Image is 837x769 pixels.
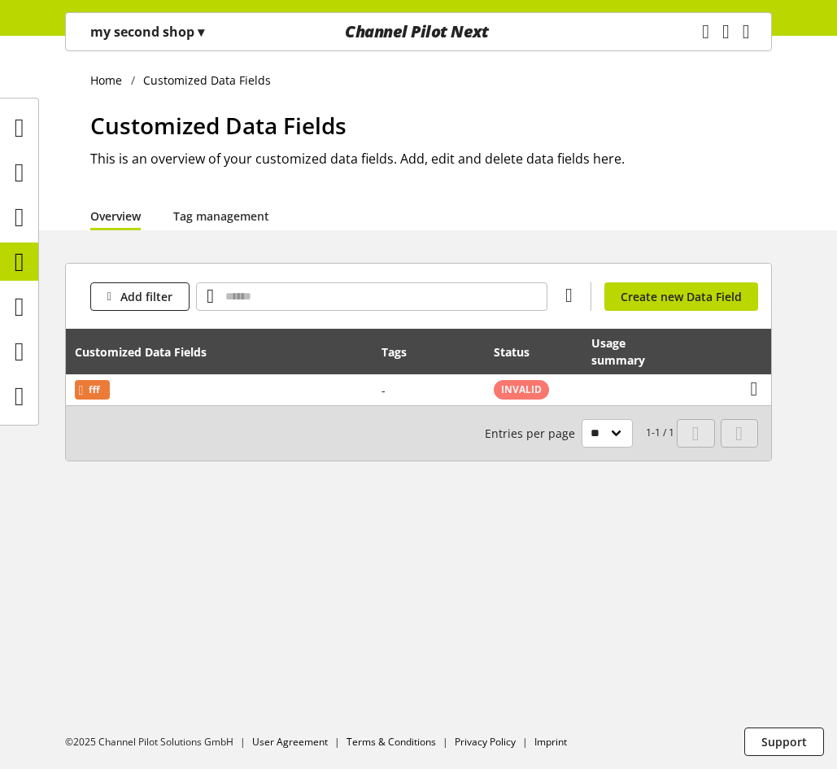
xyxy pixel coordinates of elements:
[89,380,100,400] span: fff
[65,735,252,749] li: ©2025 Channel Pilot Solutions GmbH
[252,735,328,749] a: User Agreement
[347,735,436,749] a: Terms & Conditions
[761,733,807,750] span: Support
[90,149,772,168] h2: This is an overview of your customized data fields. Add, edit and delete data fields here.
[120,288,172,305] span: Add filter
[173,208,269,225] a: Tag management
[485,419,674,448] small: 1-1 / 1
[604,282,758,311] a: Create new Data Field
[90,110,347,141] span: Customized Data Fields
[485,425,582,442] span: Entries per page
[65,12,772,51] nav: main navigation
[75,343,223,360] div: Customized Data Fields
[90,72,131,89] a: Home
[501,382,542,397] span: INVALID
[381,382,386,398] span: -
[494,343,546,360] div: Status
[534,735,567,749] a: Imprint
[198,23,204,41] span: ▾
[744,727,824,756] button: Support
[90,208,141,225] a: Overview
[90,22,204,42] p: my second shop
[621,288,742,305] span: Create new Data Field
[455,735,516,749] a: Privacy Policy
[90,282,190,311] button: Add filter
[591,334,684,369] div: Usage summary
[381,343,407,360] div: Tags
